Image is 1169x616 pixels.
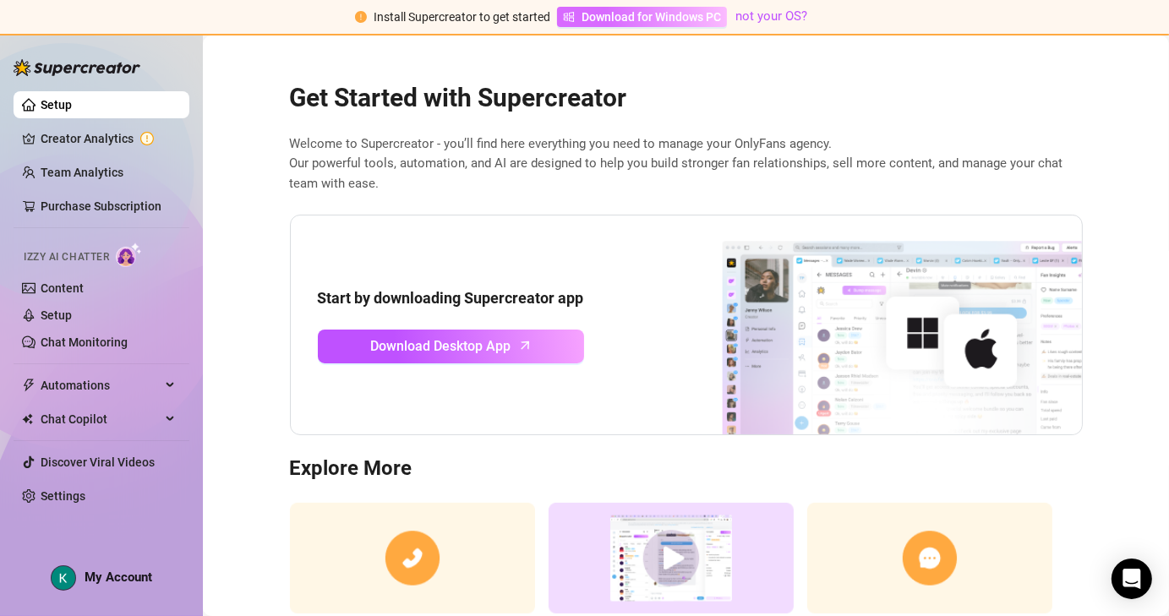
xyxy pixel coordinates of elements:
img: Chat Copilot [22,413,33,425]
h2: Get Started with Supercreator [290,82,1083,114]
strong: Start by downloading Supercreator app [318,289,584,307]
span: windows [563,11,575,23]
a: Setup [41,308,72,322]
a: Download for Windows PC [557,7,727,27]
img: AI Chatter [116,243,142,267]
span: Welcome to Supercreator - you’ll find here everything you need to manage your OnlyFans agency. Ou... [290,134,1083,194]
span: exclamation-circle [355,11,367,23]
a: Purchase Subscription [41,199,161,213]
div: Open Intercom Messenger [1112,559,1152,599]
a: not your OS? [735,8,807,24]
span: My Account [85,570,152,585]
img: contact support [807,503,1052,613]
a: Settings [41,489,85,503]
img: consulting call [290,503,535,613]
span: Chat Copilot [41,406,161,433]
img: logo-BBDzfeDw.svg [14,59,140,76]
img: download app [659,215,1082,435]
a: Discover Viral Videos [41,455,155,469]
span: Automations [41,372,161,399]
img: ACg8ocIvS2xt2QsRDxST5HOIC3z5AMNT9AtMgD5rJwUZT0suYaKPUg=s96-c [52,566,75,590]
span: Download Desktop App [370,335,511,357]
a: Creator Analytics exclamation-circle [41,125,176,152]
span: arrow-up [516,335,535,355]
span: Download for Windows PC [582,8,721,26]
span: Izzy AI Chatter [24,249,109,265]
a: Team Analytics [41,166,123,179]
h3: Explore More [290,455,1083,482]
a: Download Desktop Apparrow-up [318,330,584,363]
img: supercreator demo [549,503,794,613]
span: thunderbolt [22,379,36,392]
a: Setup [41,98,72,112]
a: Chat Monitoring [41,335,128,349]
a: Content [41,281,84,295]
span: Install Supercreator to get started [374,10,550,24]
